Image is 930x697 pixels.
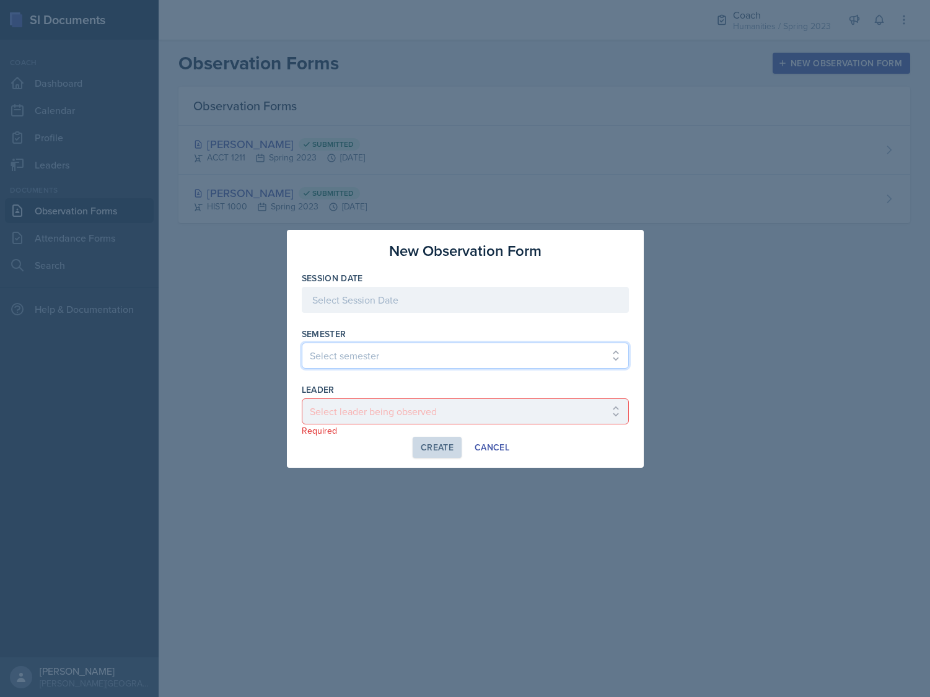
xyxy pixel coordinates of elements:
p: Required [302,424,629,437]
div: Cancel [475,442,509,452]
label: leader [302,384,335,396]
button: Create [413,437,462,458]
label: Semester [302,328,346,340]
div: Create [421,442,454,452]
h3: New Observation Form [389,240,542,262]
button: Cancel [467,437,517,458]
label: Session Date [302,272,363,284]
